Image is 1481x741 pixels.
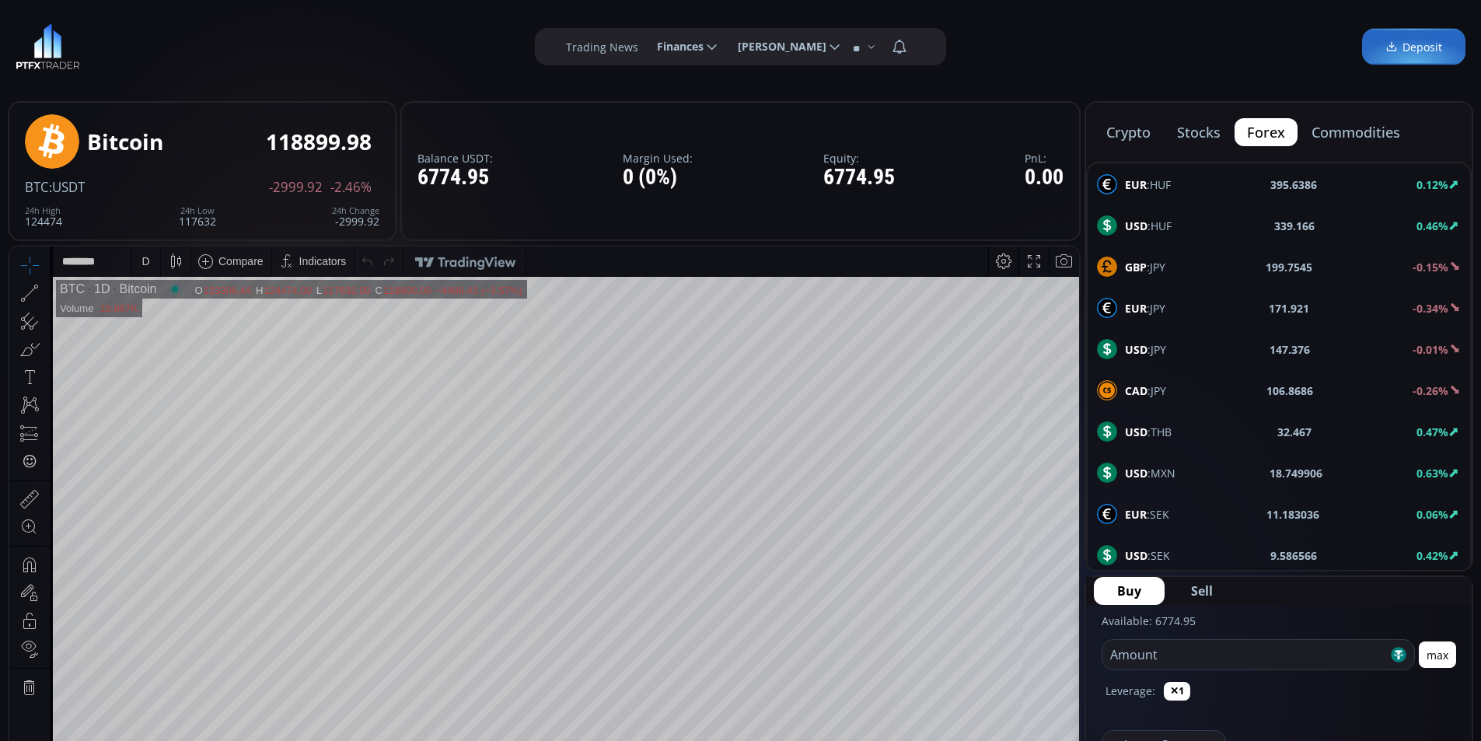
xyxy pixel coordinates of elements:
b: 32.467 [1277,424,1312,440]
div: 1m [127,625,141,638]
span: :MXN [1125,465,1175,481]
b: -0.26% [1413,383,1448,398]
div: 124474.00 [254,38,302,50]
b: 11.183036 [1266,506,1319,523]
b: 147.376 [1270,341,1310,358]
div: 24h Change [332,206,379,215]
button: commodities [1299,118,1413,146]
span: Sell [1191,582,1213,600]
div: 3m [101,625,116,638]
div: 5y [56,625,68,638]
b: -0.34% [1413,301,1448,316]
span: [PERSON_NAME] [727,31,826,62]
div: 19.967K [90,56,127,68]
label: PnL: [1025,152,1064,164]
b: 395.6386 [1270,177,1317,193]
b: 171.921 [1269,300,1309,316]
button: forex [1235,118,1298,146]
label: Leverage: [1106,683,1155,699]
div: 24h Low [179,206,216,215]
button: stocks [1165,118,1233,146]
button: 14:31:01 (UTC) [887,617,973,646]
div: -2999.92 [332,206,379,227]
b: -0.15% [1413,260,1448,274]
b: 0.63% [1416,466,1448,481]
div: C [366,38,374,50]
label: Trading News [566,39,638,55]
b: 199.7545 [1266,259,1312,275]
b: EUR [1125,177,1147,192]
label: Margin Used: [623,152,693,164]
b: EUR [1125,301,1147,316]
button: crypto [1094,118,1163,146]
div: 118899.98 [266,130,372,154]
b: 0.46% [1416,218,1448,233]
b: 18.749906 [1270,465,1322,481]
div: 117632.00 [313,38,361,50]
div: 1y [79,625,90,638]
span: :HUF [1125,218,1172,234]
b: USD [1125,218,1147,233]
div: O [185,38,194,50]
a: Deposit [1362,29,1465,65]
div: Toggle Auto Scale [1035,617,1067,646]
div: 5d [153,625,166,638]
div: Go to [208,617,233,646]
span: Finances [646,31,704,62]
div: 118900.00 [374,38,421,50]
span: :SEK [1125,547,1170,564]
span: -2999.92 [269,180,323,194]
span: Buy [1117,582,1141,600]
div: 6774.95 [417,166,493,190]
b: USD [1125,548,1147,563]
div: 6774.95 [823,166,895,190]
b: USD [1125,342,1147,357]
span: -2.46% [330,180,372,194]
div: −4406.43 (−3.57%) [426,38,512,50]
div: Toggle Percentage [987,617,1009,646]
b: 0.42% [1416,548,1448,563]
b: 9.586566 [1270,547,1317,564]
label: Available: 6774.95 [1102,613,1196,628]
b: 339.166 [1274,218,1315,234]
div: auto [1040,625,1061,638]
b: GBP [1125,260,1147,274]
span: 14:31:01 (UTC) [892,625,967,638]
div:  [14,208,26,222]
b: USD [1125,425,1147,439]
div: Hide Drawings Toolbar [36,580,43,601]
div: Indicators [290,9,337,21]
div: 124474 [25,206,62,227]
div: Bitcoin [100,36,147,50]
div: 0.00 [1025,166,1064,190]
span: :USDT [49,178,85,196]
div: BTC [51,36,75,50]
span: :SEK [1125,506,1169,523]
div: 24h High [25,206,62,215]
span: :THB [1125,424,1172,440]
div: 1d [176,625,188,638]
span: Deposit [1385,39,1442,55]
b: 106.8686 [1266,383,1313,399]
button: max [1419,641,1456,668]
span: :JPY [1125,300,1165,316]
div: L [307,38,313,50]
b: USD [1125,466,1147,481]
b: CAD [1125,383,1147,398]
b: 0.47% [1416,425,1448,439]
div: D [132,9,140,21]
span: :JPY [1125,259,1165,275]
button: Buy [1094,577,1165,605]
div: H [246,38,254,50]
img: LOGO [16,23,80,70]
span: :JPY [1125,383,1166,399]
span: :HUF [1125,177,1171,193]
b: EUR [1125,507,1147,522]
button: ✕1 [1164,682,1190,701]
div: Volume [51,56,84,68]
button: Sell [1168,577,1236,605]
div: 123306.44 [194,38,242,50]
b: 0.12% [1416,177,1448,192]
span: :JPY [1125,341,1166,358]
